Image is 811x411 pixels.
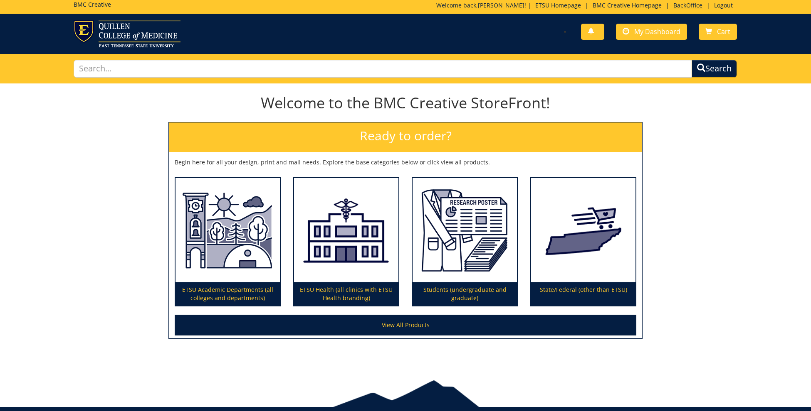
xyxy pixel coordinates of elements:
img: ETSU logo [74,20,180,47]
p: Begin here for all your design, print and mail needs. Explore the base categories below or click ... [175,158,636,166]
img: State/Federal (other than ETSU) [531,178,635,283]
a: [PERSON_NAME] [478,1,524,9]
a: Cart [699,24,737,40]
a: Logout [710,1,737,9]
a: ETSU Homepage [531,1,585,9]
input: Search... [74,60,692,78]
h1: Welcome to the BMC Creative StoreFront! [168,95,643,111]
a: BackOffice [669,1,707,9]
span: My Dashboard [634,27,680,36]
img: ETSU Academic Departments (all colleges and departments) [176,178,280,283]
a: ETSU Academic Departments (all colleges and departments) [176,178,280,306]
a: BMC Creative Homepage [588,1,666,9]
h5: BMC Creative [74,1,111,7]
p: State/Federal (other than ETSU) [531,282,635,306]
a: State/Federal (other than ETSU) [531,178,635,306]
a: Students (undergraduate and graduate) [413,178,517,306]
span: Cart [717,27,730,36]
p: Welcome back, ! | | | | [436,1,737,10]
img: Students (undergraduate and graduate) [413,178,517,283]
p: Students (undergraduate and graduate) [413,282,517,306]
p: ETSU Academic Departments (all colleges and departments) [176,282,280,306]
a: ETSU Health (all clinics with ETSU Health branding) [294,178,398,306]
h2: Ready to order? [169,122,642,152]
img: ETSU Health (all clinics with ETSU Health branding) [294,178,398,283]
a: My Dashboard [616,24,687,40]
p: ETSU Health (all clinics with ETSU Health branding) [294,282,398,306]
button: Search [692,60,737,78]
a: View All Products [175,315,636,335]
